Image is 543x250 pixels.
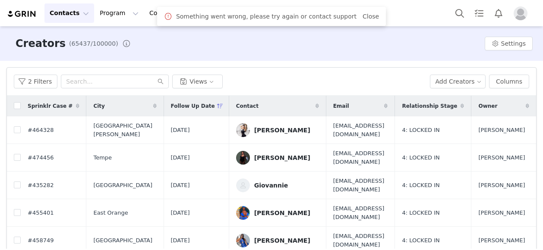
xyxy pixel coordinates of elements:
[333,102,349,110] span: Email
[254,237,310,244] div: [PERSON_NAME]
[93,209,128,217] span: East Orange
[236,123,250,137] img: 0d2c8816-8735-488a-86ab-af7f6eeb7f46.jpg
[236,206,250,220] img: 1e9487b7-9f33-46df-a839-a899f649ce77.jpg
[236,123,319,137] a: [PERSON_NAME]
[514,6,527,20] img: placeholder-profile.jpg
[430,75,486,88] button: Add Creators
[333,149,388,166] span: [EMAIL_ADDRESS][DOMAIN_NAME]
[171,153,190,162] span: [DATE]
[7,10,37,18] img: grin logo
[171,102,215,110] span: Follow Up Date
[450,3,469,23] button: Search
[171,209,190,217] span: [DATE]
[69,39,118,48] span: (65437/100000)
[470,3,489,23] a: Tasks
[402,181,439,190] span: 4: LOCKED IN
[28,236,54,245] span: #458749
[28,126,54,134] span: #464328
[171,181,190,190] span: [DATE]
[236,234,319,247] a: [PERSON_NAME]
[402,153,439,162] span: 4: LOCKED IN
[236,234,250,247] img: 20ef3030-a388-4d5e-bcda-11a8a536963b.jpg
[508,6,536,20] button: Profile
[171,236,190,245] span: [DATE]
[192,3,241,23] a: Community
[172,75,223,88] button: Views
[402,126,439,134] span: 4: LOCKED IN
[254,154,310,161] div: [PERSON_NAME]
[14,75,57,88] button: 2 Filters
[93,122,156,138] span: [GEOGRAPHIC_DATA][PERSON_NAME]
[28,102,73,110] span: Sprinklr Case #
[158,78,164,84] i: icon: search
[28,209,54,217] span: #455401
[333,204,388,221] span: [EMAIL_ADDRESS][DOMAIN_NAME]
[402,209,439,217] span: 4: LOCKED IN
[44,3,94,23] button: Contacts
[485,37,533,50] button: Settings
[254,182,288,189] div: Giovannie
[95,3,144,23] button: Program
[236,178,250,192] img: 1bb7eb5a-bfa4-4b01-9634-633a18b8edf1--s.jpg
[363,13,379,20] a: Close
[93,102,104,110] span: City
[16,36,66,51] h3: Creators
[28,153,54,162] span: #474456
[236,206,319,220] a: [PERSON_NAME]
[93,236,152,245] span: [GEOGRAPHIC_DATA]
[236,151,319,165] a: [PERSON_NAME]
[236,178,319,192] a: Giovannie
[93,181,152,190] span: [GEOGRAPHIC_DATA]
[176,12,357,21] span: Something went wrong, please try again or contact support
[333,177,388,194] span: [EMAIL_ADDRESS][DOMAIN_NAME]
[144,3,191,23] button: Content
[489,75,529,88] button: Columns
[28,181,54,190] span: #435282
[236,102,259,110] span: Contact
[402,102,457,110] span: Relationship Stage
[171,126,190,134] span: [DATE]
[478,102,497,110] span: Owner
[93,153,112,162] span: Tempe
[333,232,388,249] span: [EMAIL_ADDRESS][DOMAIN_NAME]
[254,127,310,134] div: [PERSON_NAME]
[61,75,169,88] input: Search...
[402,236,439,245] span: 4: LOCKED IN
[254,209,310,216] div: [PERSON_NAME]
[489,3,508,23] button: Notifications
[236,151,250,165] img: 12806461-e83a-4cd9-bd98-dd62cc303328--s.jpg
[333,122,388,138] span: [EMAIL_ADDRESS][DOMAIN_NAME]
